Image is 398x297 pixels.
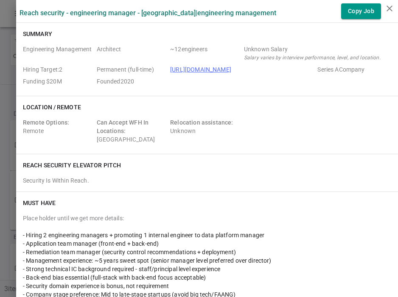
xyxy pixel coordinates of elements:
span: Employer Founding [23,77,93,86]
span: - Security domain experience is bonus, not requirement [23,283,169,289]
span: Roles [23,45,93,62]
div: Security Is Within Reach. [23,176,391,185]
i: close [384,3,395,14]
span: Level [97,45,167,62]
span: Remote Options: [23,119,69,126]
a: [URL][DOMAIN_NAME] [170,66,231,73]
div: Remote [23,118,93,144]
div: Salary Range [244,45,388,53]
span: Employer Stage e.g. Series A [317,65,388,74]
div: Unknown [170,118,241,144]
span: - Remediation team manager (security control recommendations + deployment) [23,249,236,255]
span: - Back-end bias essential (full-stack with back-end focus acceptable) [23,274,206,281]
span: Can Accept WFH In Locations: [97,119,149,134]
h6: Summary [23,30,52,38]
span: Employer Founded [97,77,167,86]
span: Hiring Target [23,65,93,74]
span: Team Count [170,45,241,62]
div: Place holder until we get more details: [23,214,391,222]
h6: Must Have [23,199,56,207]
span: - Hiring 2 engineering managers + promoting 1 internal engineer to data platform manager [23,232,264,239]
div: [GEOGRAPHIC_DATA] [97,118,167,144]
span: Job Type [97,65,167,74]
span: - Application team manager (front-end + back-end) [23,240,159,247]
label: Reach Security - Engineering Manager - [GEOGRAPHIC_DATA] | Engineering Management [20,9,276,17]
span: - Strong technical IC background required - staff/principal level experience [23,266,220,272]
i: Salary varies by interview performance, level, and location. [244,55,381,61]
span: Relocation assistance: [170,119,233,126]
h6: Reach Security elevator pitch [23,161,121,169]
button: Copy Job [341,3,381,19]
h6: Location / Remote [23,103,81,111]
span: Company URL [170,65,314,74]
span: - Management experience: ~5 years sweet spot (senior manager level preferred over director) [23,257,272,264]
